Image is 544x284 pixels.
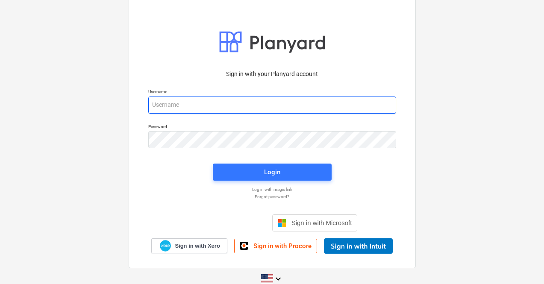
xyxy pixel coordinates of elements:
[501,243,544,284] div: Widget de chat
[151,238,227,253] a: Sign in with Xero
[253,242,312,250] span: Sign in with Procore
[175,242,220,250] span: Sign in with Xero
[144,187,400,192] a: Log in with magic link
[278,219,286,227] img: Microsoft logo
[501,243,544,284] iframe: Chat Widget
[160,240,171,252] img: Xero logo
[182,214,270,232] iframe: Sign in with Google Button
[148,124,396,131] p: Password
[234,239,317,253] a: Sign in with Procore
[291,219,352,226] span: Sign in with Microsoft
[148,70,396,79] p: Sign in with your Planyard account
[213,164,332,181] button: Login
[264,167,280,178] div: Login
[144,194,400,199] a: Forgot password?
[273,274,283,284] i: keyboard_arrow_down
[148,97,396,114] input: Username
[148,89,396,96] p: Username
